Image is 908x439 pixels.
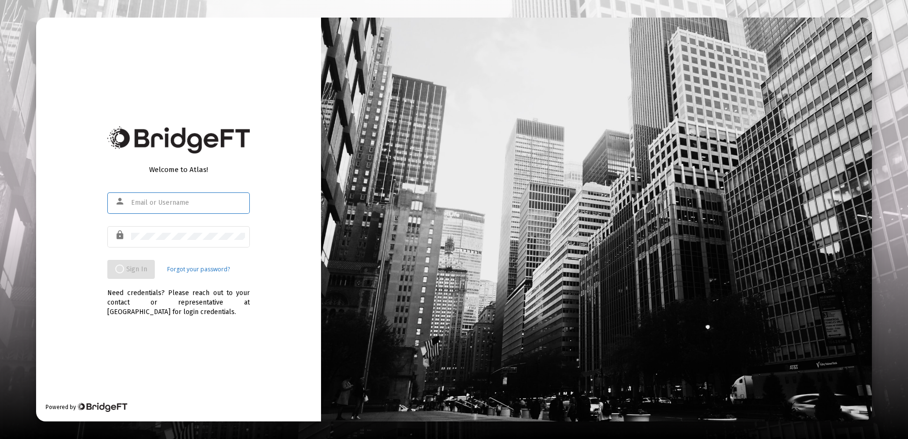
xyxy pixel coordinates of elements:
input: Email or Username [131,199,245,207]
mat-icon: lock [115,229,126,241]
div: Powered by [46,402,127,412]
mat-icon: person [115,196,126,207]
span: Sign In [115,265,147,273]
a: Forgot your password? [167,265,230,274]
img: Bridge Financial Technology Logo [107,126,250,153]
button: Sign In [107,260,155,279]
div: Need credentials? Please reach out to your contact or representative at [GEOGRAPHIC_DATA] for log... [107,279,250,317]
div: Welcome to Atlas! [107,165,250,174]
img: Bridge Financial Technology Logo [77,402,127,412]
